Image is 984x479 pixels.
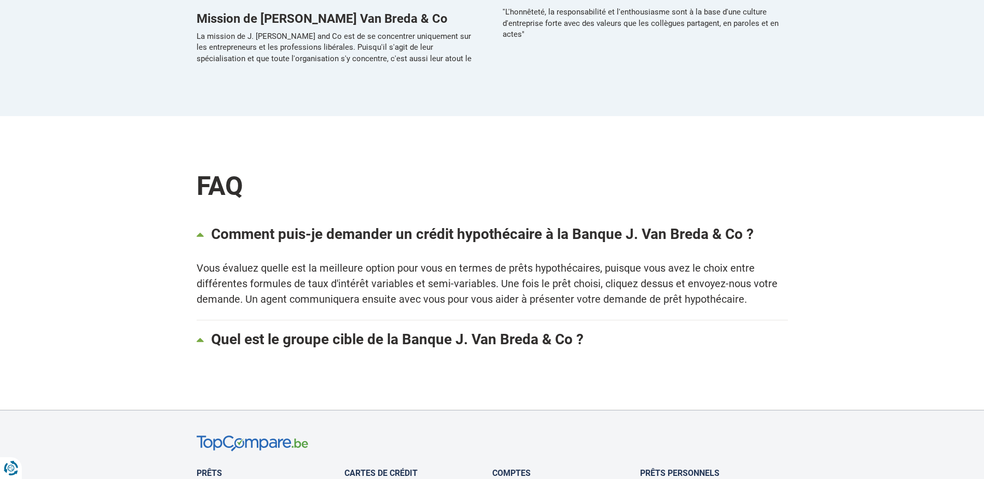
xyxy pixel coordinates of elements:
a: Comment puis-je demander un crédit hypothécaire à la Banque J. Van Breda & Co ? [197,215,788,252]
a: Comptes [492,468,531,478]
a: Prêts [197,468,222,478]
div: Vous évaluez quelle est la meilleure option pour vous en termes de prêts hypothécaires, puisque v... [197,260,788,307]
b: Mission de [PERSON_NAME] Van Breda & Co [197,11,448,26]
div: FAQ [197,168,788,205]
a: Prêts personnels [640,468,719,478]
a: Cartes de Crédit [344,468,418,478]
p: ''L'honnêteté, la responsabilité et l'enthousiasme sont à la base d'une culture d'entreprise fort... [503,7,788,40]
img: TopCompare [197,435,308,452]
a: Quel est le groupe cible de la Banque J. Van Breda & Co ? [197,320,788,358]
